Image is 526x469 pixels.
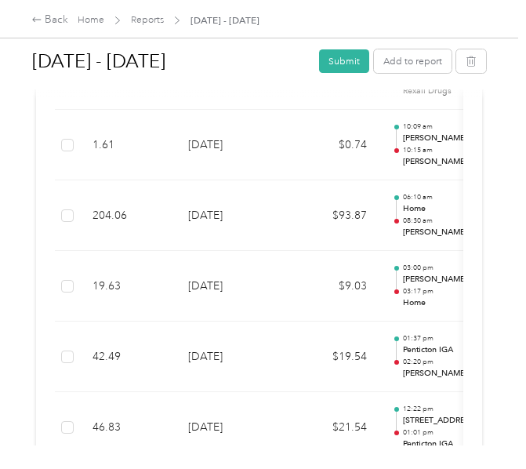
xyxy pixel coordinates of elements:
td: [DATE] [176,180,285,251]
iframe: Everlance-gr Chat Button Frame [438,381,526,469]
td: [DATE] [176,322,285,392]
button: Add to report [374,49,452,73]
td: $19.54 [285,322,379,392]
td: 46.83 [80,392,176,463]
td: 204.06 [80,180,176,251]
td: [DATE] [176,251,285,322]
span: [DATE] - [DATE] [190,13,259,27]
div: Back [31,12,68,28]
a: Home [78,14,104,26]
td: $93.87 [285,180,379,251]
td: 19.63 [80,251,176,322]
a: Reports [131,14,164,26]
td: $0.74 [285,110,379,180]
td: $9.03 [285,251,379,322]
td: [DATE] [176,110,285,180]
h1: Aug 1 - 31, 2025 [32,42,310,80]
td: $21.54 [285,392,379,463]
td: [DATE] [176,392,285,463]
button: Submit [319,49,369,73]
td: 42.49 [80,322,176,392]
td: 1.61 [80,110,176,180]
